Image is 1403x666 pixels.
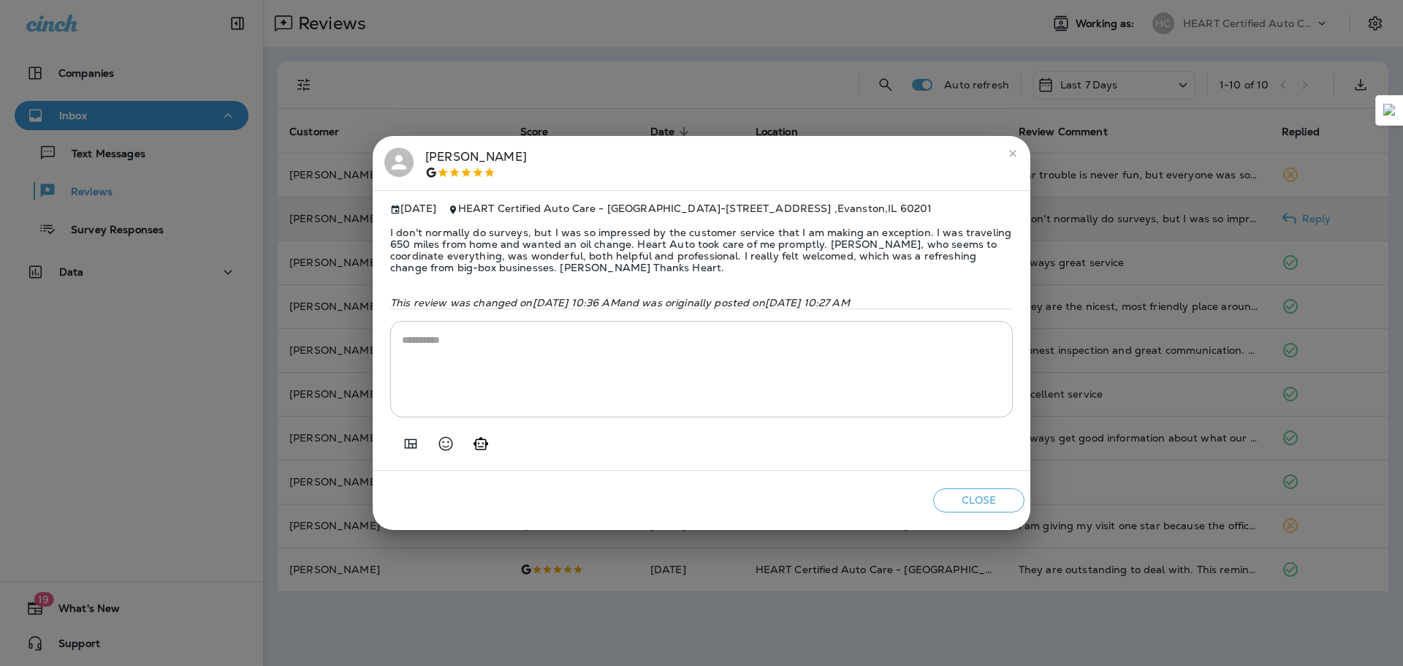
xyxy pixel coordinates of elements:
button: Select an emoji [431,429,460,458]
p: This review was changed on [DATE] 10:36 AM [390,297,1013,309]
button: close [1001,142,1024,165]
span: [DATE] [390,203,436,215]
button: Close [933,488,1024,512]
button: Add in a premade template [396,429,425,458]
div: [PERSON_NAME] [425,148,527,178]
span: I don't normally do surveys, but I was so impressed by the customer service that I am making an e... [390,215,1013,285]
span: HEART Certified Auto Care - [GEOGRAPHIC_DATA] - [STREET_ADDRESS] , Evanston , IL 60201 [458,202,932,215]
img: Detect Auto [1383,104,1396,117]
button: Generate AI response [466,429,495,458]
span: and was originally posted on [DATE] 10:27 AM [620,296,850,309]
